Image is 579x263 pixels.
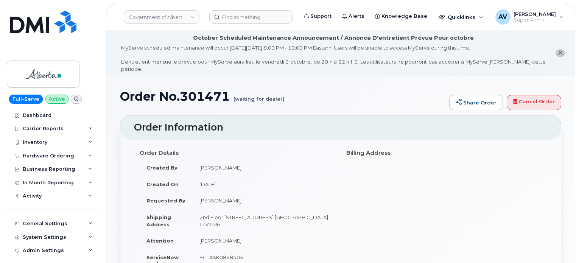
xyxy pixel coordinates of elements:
[193,34,474,42] div: October Scheduled Maintenance Announcement / Annonce D'entretient Prévue Pour octobre
[507,95,561,110] a: Cancel Order
[233,90,285,101] small: (waiting for dealer)
[120,90,445,103] h1: Order No.301471
[146,181,179,187] strong: Created On
[193,176,335,193] td: [DATE]
[556,49,565,57] button: close notification
[134,122,547,133] h2: Order Information
[346,150,542,156] h4: Billing Address
[193,232,335,249] td: [PERSON_NAME]
[193,192,335,209] td: [PERSON_NAME]
[146,238,174,244] strong: Attention
[193,209,335,232] td: 2nd Floor [STREET_ADDRESS] [GEOGRAPHIC_DATA] T1V1M6
[146,198,185,204] strong: Requested By
[146,214,171,227] strong: Shipping Address
[121,44,546,72] div: MyServe scheduled maintenance will occur [DATE][DATE] 8:00 PM - 10:00 PM Eastern. Users will be u...
[146,165,177,171] strong: Created By
[140,150,335,156] h4: Order Details
[193,159,335,176] td: [PERSON_NAME]
[449,95,503,110] a: Share Order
